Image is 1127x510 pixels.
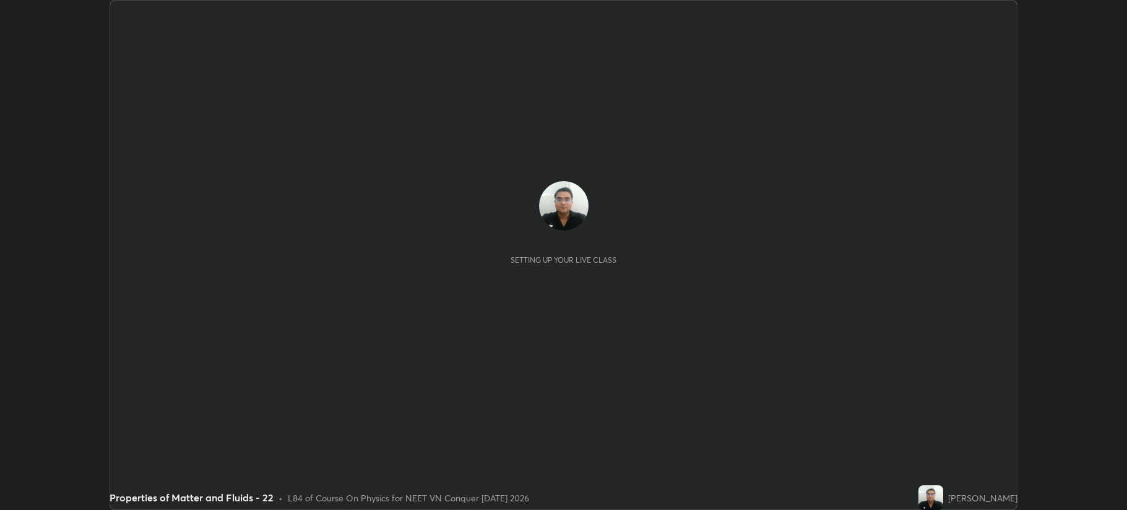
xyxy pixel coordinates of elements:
div: [PERSON_NAME] [948,491,1017,504]
img: 3a9ab79b4cc04692bc079d89d7471859.jpg [539,181,589,231]
div: L84 of Course On Physics for NEET VN Conquer [DATE] 2026 [288,491,529,504]
div: Properties of Matter and Fluids - 22 [110,490,274,505]
div: • [279,491,283,504]
div: Setting up your live class [511,255,616,265]
img: 3a9ab79b4cc04692bc079d89d7471859.jpg [918,485,943,510]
